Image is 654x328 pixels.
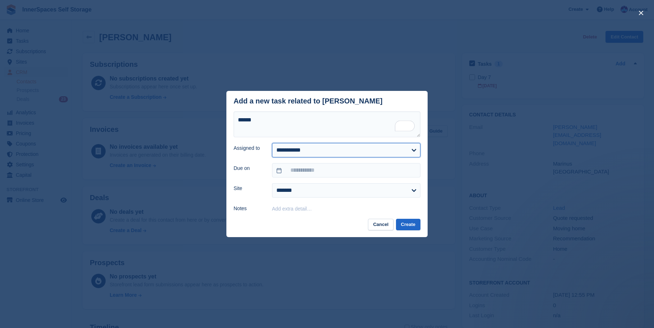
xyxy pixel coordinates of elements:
button: close [635,7,647,19]
label: Assigned to [234,144,263,152]
button: Create [396,219,420,231]
label: Notes [234,205,263,212]
label: Site [234,185,263,192]
div: Add a new task related to [PERSON_NAME] [234,97,383,105]
label: Due on [234,165,263,172]
textarea: To enrich screen reader interactions, please activate Accessibility in Grammarly extension settings [234,111,420,137]
button: Add extra detail… [272,206,312,212]
button: Cancel [368,219,393,231]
